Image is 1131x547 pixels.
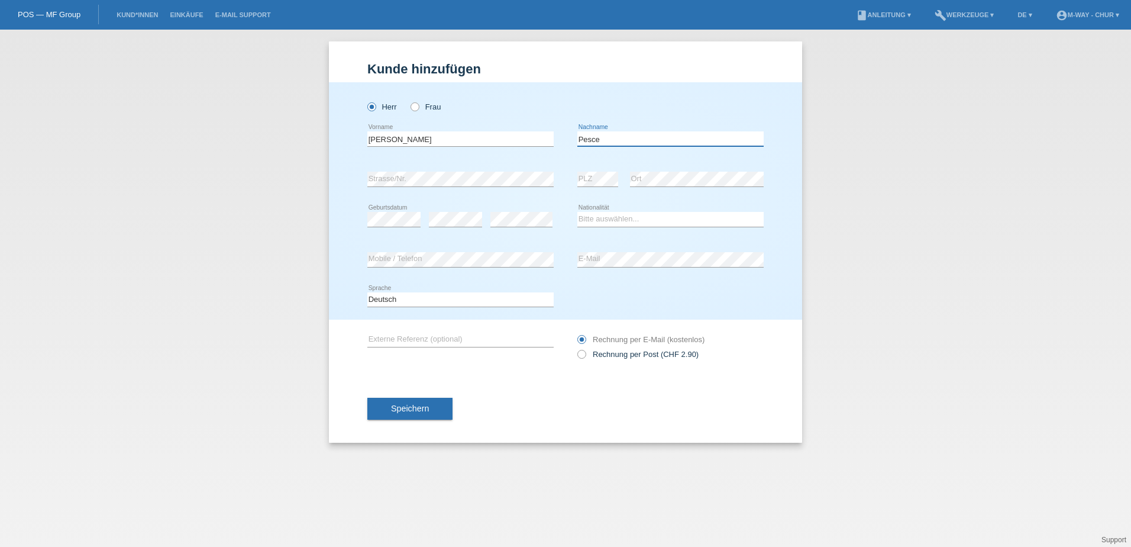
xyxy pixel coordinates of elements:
a: E-Mail Support [209,11,277,18]
input: Rechnung per E-Mail (kostenlos) [577,335,585,350]
a: bookAnleitung ▾ [850,11,917,18]
label: Rechnung per Post (CHF 2.90) [577,350,699,359]
button: Speichern [367,398,453,420]
i: book [856,9,868,21]
a: POS — MF Group [18,10,80,19]
span: Speichern [391,404,429,413]
i: build [935,9,946,21]
h1: Kunde hinzufügen [367,62,764,76]
a: Kund*innen [111,11,164,18]
label: Frau [411,102,441,111]
label: Herr [367,102,397,111]
a: Support [1101,536,1126,544]
label: Rechnung per E-Mail (kostenlos) [577,335,705,344]
a: account_circlem-way - Chur ▾ [1050,11,1125,18]
a: Einkäufe [164,11,209,18]
a: buildWerkzeuge ▾ [929,11,1000,18]
input: Frau [411,102,418,110]
input: Herr [367,102,375,110]
i: account_circle [1056,9,1068,21]
input: Rechnung per Post (CHF 2.90) [577,350,585,365]
a: DE ▾ [1012,11,1038,18]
